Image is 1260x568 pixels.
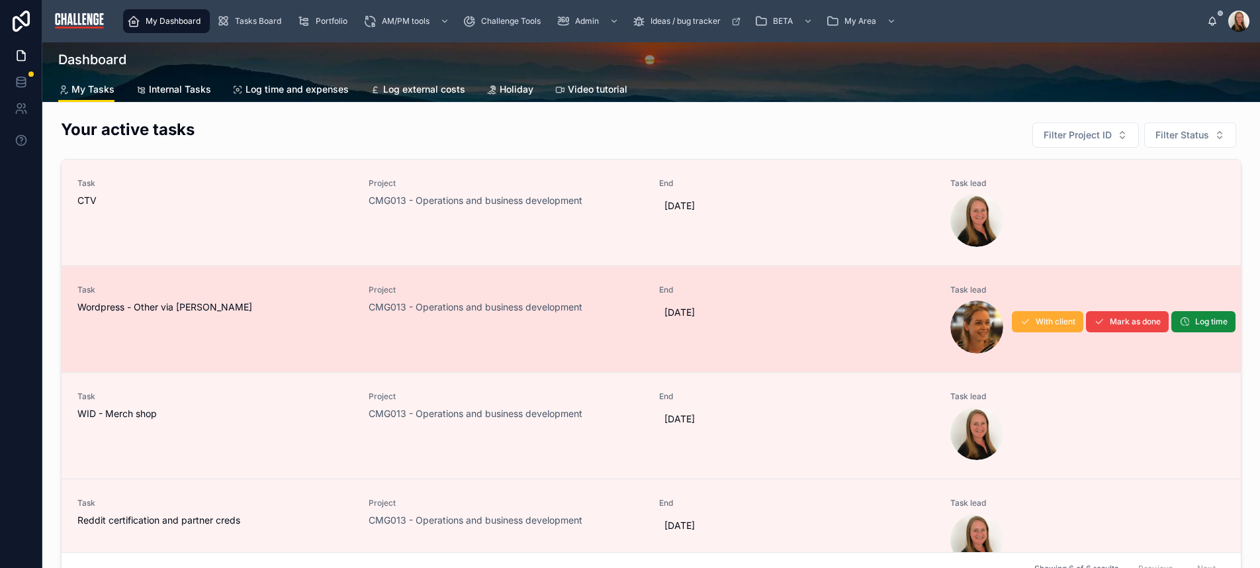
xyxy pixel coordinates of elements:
[62,372,1241,479] a: TaskWID - Merch shopProjectCMG013 - Operations and business developmentEnd[DATE]Task lead
[77,301,353,314] span: Wordpress - Other via [PERSON_NAME]
[369,498,644,508] span: Project
[575,16,599,26] span: Admin
[844,16,876,26] span: My Area
[664,199,929,213] span: [DATE]
[750,9,819,33] a: BETA
[77,498,353,508] span: Task
[383,83,465,96] span: Log external costs
[1044,128,1112,142] span: Filter Project ID
[293,9,357,33] a: Portfolio
[664,519,929,532] span: [DATE]
[232,77,349,104] a: Log time and expenses
[369,407,582,420] a: CMG013 - Operations and business development
[659,498,934,508] span: End
[58,50,126,69] h1: Dashboard
[1144,122,1236,148] button: Select Button
[149,83,211,96] span: Internal Tasks
[235,16,281,26] span: Tasks Board
[773,16,793,26] span: BETA
[369,301,582,314] a: CMG013 - Operations and business development
[1012,311,1083,332] button: With client
[382,16,429,26] span: AM/PM tools
[822,9,903,33] a: My Area
[659,285,934,295] span: End
[369,178,644,189] span: Project
[77,514,353,527] span: Reddit certification and partner creds
[62,160,1241,265] a: TaskCTVProjectCMG013 - Operations and business developmentEnd[DATE]Task lead
[659,391,934,402] span: End
[481,16,541,26] span: Challenge Tools
[369,514,582,527] a: CMG013 - Operations and business development
[62,265,1241,372] a: TaskWordpress - Other via [PERSON_NAME]ProjectCMG013 - Operations and business developmentEnd[DAT...
[459,9,550,33] a: Challenge Tools
[1032,122,1139,148] button: Select Button
[1171,311,1236,332] button: Log time
[77,391,353,402] span: Task
[1036,316,1075,327] span: With client
[628,9,748,33] a: Ideas / bug tracker
[136,77,211,104] a: Internal Tasks
[77,407,353,420] span: WID - Merch shop
[370,77,465,104] a: Log external costs
[659,178,934,189] span: End
[950,178,1226,189] span: Task lead
[486,77,533,104] a: Holiday
[316,16,347,26] span: Portfolio
[369,391,644,402] span: Project
[651,16,721,26] span: Ideas / bug tracker
[146,16,201,26] span: My Dashboard
[950,498,1226,508] span: Task lead
[58,77,114,103] a: My Tasks
[77,194,353,207] span: CTV
[950,285,1226,295] span: Task lead
[359,9,456,33] a: AM/PM tools
[71,83,114,96] span: My Tasks
[568,83,627,96] span: Video tutorial
[553,9,625,33] a: Admin
[369,285,644,295] span: Project
[212,9,291,33] a: Tasks Board
[950,391,1226,402] span: Task lead
[77,178,353,189] span: Task
[116,7,1207,36] div: scrollable content
[77,285,353,295] span: Task
[1195,316,1228,327] span: Log time
[500,83,533,96] span: Holiday
[1086,311,1169,332] button: Mark as done
[664,412,929,426] span: [DATE]
[555,77,627,104] a: Video tutorial
[61,118,195,140] h2: Your active tasks
[53,11,106,32] img: App logo
[246,83,349,96] span: Log time and expenses
[664,306,929,319] span: [DATE]
[1110,316,1161,327] span: Mark as done
[123,9,210,33] a: My Dashboard
[1155,128,1209,142] span: Filter Status
[369,194,582,207] a: CMG013 - Operations and business development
